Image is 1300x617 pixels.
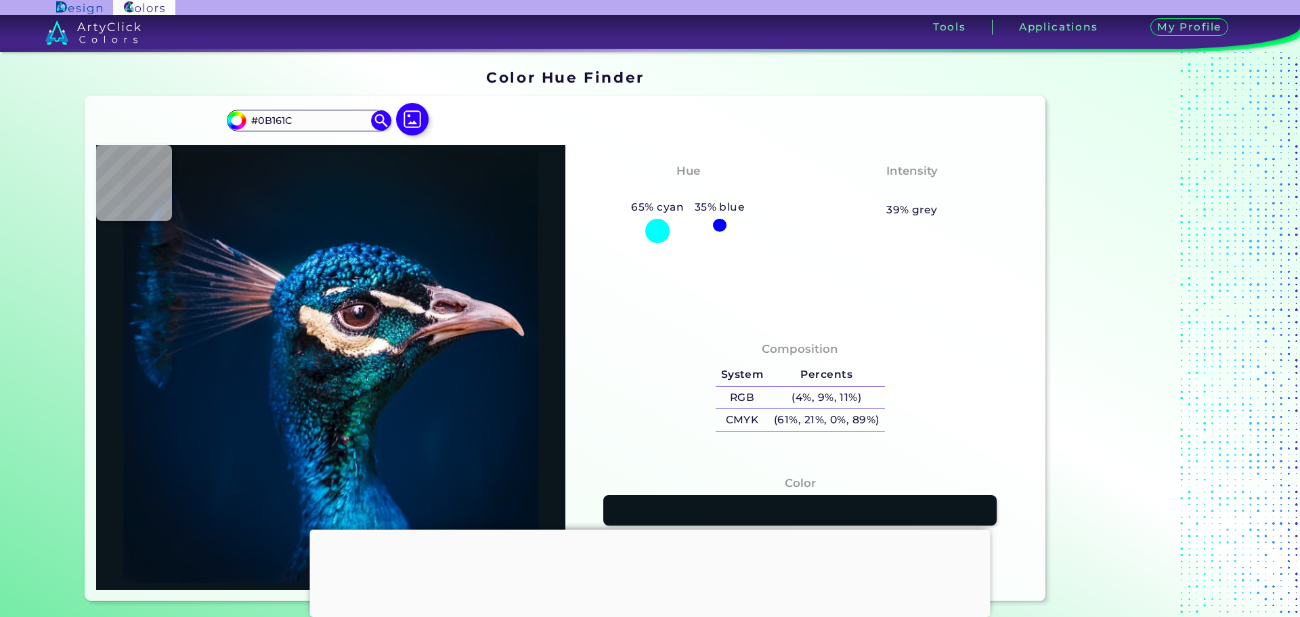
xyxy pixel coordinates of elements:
[486,67,644,87] h1: Color Hue Finder
[886,161,938,181] h4: Intensity
[768,387,884,409] h5: (4%, 9%, 11%)
[1051,64,1220,606] iframe: Advertisement
[644,183,732,199] h3: Bluish Cyan
[310,530,991,614] iframe: Advertisement
[1019,22,1098,32] h3: Applications
[676,161,700,181] h4: Hue
[626,198,689,216] h5: 65% cyan
[880,183,944,199] h3: Medium
[56,1,102,14] img: ArtyClick Design logo
[716,387,768,409] h5: RGB
[103,152,559,583] img: img_pavlin.jpg
[785,473,816,493] h4: Color
[886,201,938,219] h5: 39% grey
[689,198,750,216] h5: 35% blue
[716,364,768,386] h5: System
[371,110,391,131] img: icon search
[933,22,966,32] h3: Tools
[762,339,838,359] h4: Composition
[716,409,768,431] h5: CMYK
[246,111,372,129] input: type color..
[1150,18,1229,37] h3: My Profile
[45,20,141,45] img: logo_artyclick_colors_white.svg
[396,103,429,135] img: icon picture
[768,409,884,431] h5: (61%, 21%, 0%, 89%)
[768,364,884,386] h5: Percents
